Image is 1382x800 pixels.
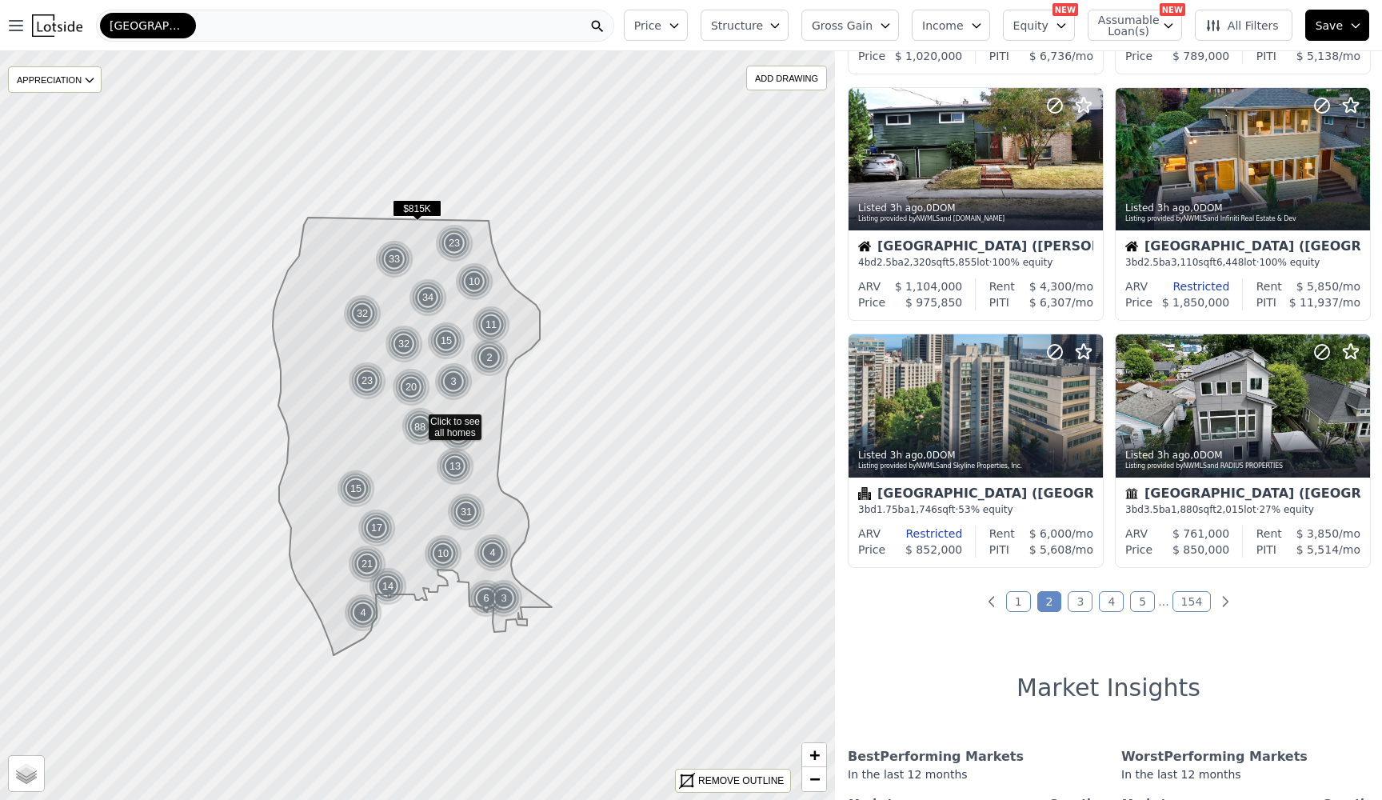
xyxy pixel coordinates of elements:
[344,594,383,632] img: g1.png
[890,450,923,461] time: 2025-08-21 20:06
[369,567,407,606] div: 14
[890,202,923,214] time: 2025-08-21 20:24
[1296,543,1339,556] span: $ 5,514
[848,334,1102,568] a: Listed 3h ago,0DOMListing provided byNWMLSand Skyline Properties, Inc.Condominium[GEOGRAPHIC_DATA...
[1305,10,1369,41] button: Save
[435,224,474,262] img: g1.png
[802,743,826,767] a: Zoom in
[802,767,826,791] a: Zoom out
[858,462,1095,471] div: Listing provided by NWMLS and Skyline Properties, Inc.
[1172,591,1212,612] a: Page 154
[1009,48,1093,64] div: /mo
[400,406,441,447] div: 88
[1148,278,1229,294] div: Restricted
[989,294,1009,310] div: PITI
[1125,487,1138,500] img: Townhouse
[348,545,386,583] div: 21
[485,579,523,618] div: 3
[424,534,463,573] img: g1.png
[1029,280,1072,293] span: $ 4,300
[858,487,1093,503] div: [GEOGRAPHIC_DATA] ([GEOGRAPHIC_DATA])
[439,414,478,452] img: g1.png
[1256,526,1282,542] div: Rent
[989,48,1009,64] div: PITI
[1125,240,1360,256] div: [GEOGRAPHIC_DATA] ([GEOGRAPHIC_DATA])
[375,240,413,278] div: 33
[1029,543,1072,556] span: $ 5,608
[472,306,510,344] div: 11
[922,18,964,34] span: Income
[858,487,871,500] img: Condominium
[1125,256,1360,269] div: 3 bd 2.5 ba sqft lot · 100% equity
[400,406,441,447] img: g2.png
[455,262,493,301] div: 10
[1125,449,1362,462] div: Listed , 0 DOM
[1172,527,1229,540] span: $ 761,000
[1162,296,1230,309] span: $ 1,850,000
[409,278,448,317] img: g1.png
[1205,18,1279,34] span: All Filters
[835,594,1382,610] ul: Pagination
[1296,527,1339,540] span: $ 3,850
[337,470,375,508] div: 15
[1276,542,1360,558] div: /mo
[895,50,963,62] span: $ 1,020,000
[409,278,447,317] div: 34
[1125,278,1148,294] div: ARV
[698,774,784,788] div: REMOVE OUTLINE
[858,214,1095,224] div: Listing provided by NWMLS and [DOMAIN_NAME]
[455,262,494,301] img: g1.png
[1125,240,1138,253] img: House
[848,747,1096,766] div: Best Performing Markets
[1296,50,1339,62] span: $ 5,138
[989,542,1009,558] div: PITI
[812,18,873,34] span: Gross Gain
[1172,50,1229,62] span: $ 789,000
[348,362,387,400] img: g1.png
[1009,294,1093,310] div: /mo
[357,509,397,547] img: g1.png
[989,526,1015,542] div: Rent
[634,18,661,34] span: Price
[436,447,474,486] div: 13
[1125,526,1148,542] div: ARV
[1115,334,1369,568] a: Listed 3h ago,0DOMListing provided byNWMLSand RADIUS PROPERTIESTownhouse[GEOGRAPHIC_DATA] ([GEOGR...
[1029,50,1072,62] span: $ 6,736
[1037,591,1062,612] a: Page 2 is your current page
[809,769,820,789] span: −
[1157,202,1190,214] time: 2025-08-21 20:24
[473,534,512,572] div: 4
[881,526,962,542] div: Restricted
[436,447,475,486] img: g1.png
[344,594,382,632] div: 4
[1158,595,1168,608] a: Jump forward
[1125,462,1362,471] div: Listing provided by NWMLS and RADIUS PROPERTIES
[1125,294,1152,310] div: Price
[385,325,423,363] div: 32
[858,526,881,542] div: ARV
[858,240,1093,256] div: [GEOGRAPHIC_DATA] ([PERSON_NAME][GEOGRAPHIC_DATA])
[801,10,899,41] button: Gross Gain
[1282,278,1360,294] div: /mo
[385,325,424,363] img: g1.png
[343,294,382,333] img: g1.png
[1099,591,1124,612] a: Page 4
[1316,18,1343,34] span: Save
[1029,527,1072,540] span: $ 6,000
[858,542,885,558] div: Price
[375,240,414,278] img: g1.png
[858,240,871,253] img: House
[1256,542,1276,558] div: PITI
[348,362,386,400] div: 23
[1121,766,1369,792] div: In the last 12 months
[989,278,1015,294] div: Rent
[984,594,1000,610] a: Previous page
[337,470,376,508] img: g1.png
[1171,504,1198,515] span: 1,880
[8,66,102,93] div: APPRECIATION
[1125,214,1362,224] div: Listing provided by NWMLS and Infiniti Real Estate & Dev
[1009,542,1093,558] div: /mo
[858,449,1095,462] div: Listed , 0 DOM
[369,567,408,606] img: g1.png
[904,257,931,268] span: 2,320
